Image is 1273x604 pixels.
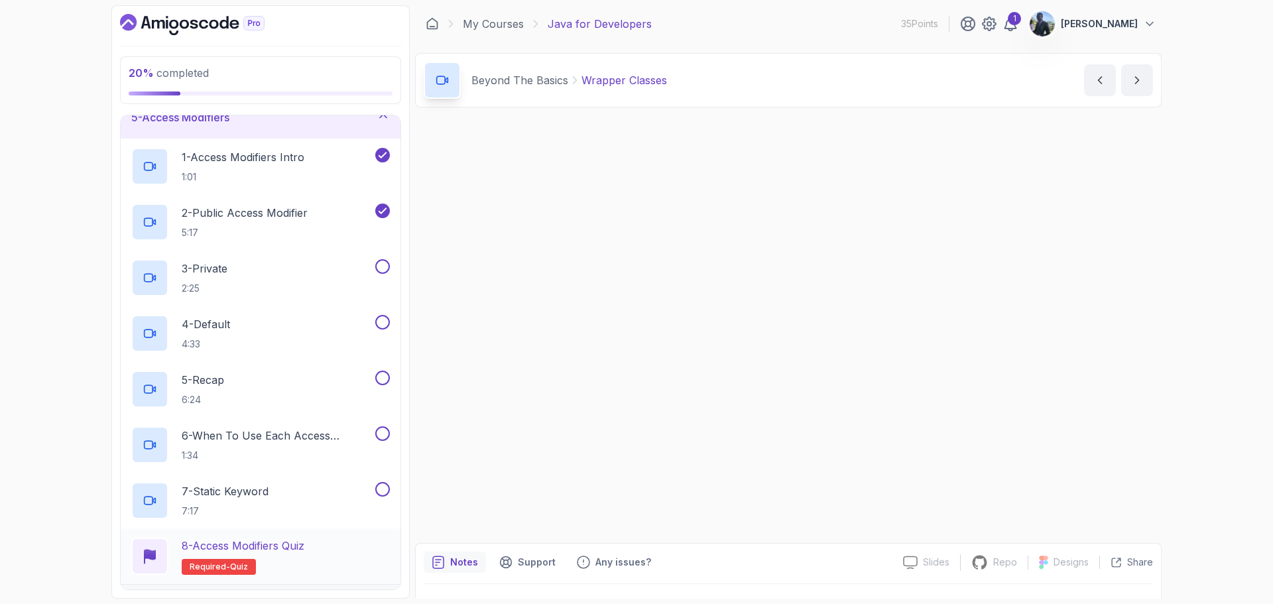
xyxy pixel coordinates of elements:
[923,556,949,569] p: Slides
[471,72,568,88] p: Beyond The Basics
[131,371,390,408] button: 5-Recap6:24
[131,315,390,352] button: 4-Default4:33
[182,226,308,239] p: 5:17
[182,205,308,221] p: 2 - Public Access Modifier
[131,259,390,296] button: 3-Private2:25
[131,109,229,125] h3: 5 - Access Modifiers
[182,538,304,554] p: 8 - Access Modifiers Quiz
[190,562,230,572] span: Required-
[182,393,224,406] p: 6:24
[182,282,227,295] p: 2:25
[129,66,154,80] span: 20 %
[182,428,373,444] p: 6 - When To Use Each Access Modifier
[131,148,390,185] button: 1-Access Modifiers Intro1:01
[182,483,269,499] p: 7 - Static Keyword
[120,14,295,35] a: Dashboard
[1002,16,1018,32] a: 1
[1099,556,1153,569] button: Share
[463,16,524,32] a: My Courses
[1121,64,1153,96] button: next content
[129,66,209,80] span: completed
[569,552,659,573] button: Feedback button
[548,16,652,32] p: Java for Developers
[230,562,248,572] span: quiz
[121,96,400,139] button: 5-Access Modifiers
[182,505,269,518] p: 7:17
[491,552,564,573] button: Support button
[581,72,667,88] p: Wrapper Classes
[131,482,390,519] button: 7-Static Keyword7:17
[426,17,439,30] a: Dashboard
[1030,11,1055,36] img: user profile image
[131,204,390,241] button: 2-Public Access Modifier5:17
[182,149,304,165] p: 1 - Access Modifiers Intro
[1127,556,1153,569] p: Share
[901,17,938,30] p: 35 Points
[450,556,478,569] p: Notes
[424,552,486,573] button: notes button
[1029,11,1156,37] button: user profile image[PERSON_NAME]
[1054,556,1089,569] p: Designs
[595,556,651,569] p: Any issues?
[182,170,304,184] p: 1:01
[131,426,390,463] button: 6-When To Use Each Access Modifier1:34
[1084,64,1116,96] button: previous content
[182,261,227,276] p: 3 - Private
[131,538,390,575] button: 8-Access Modifiers QuizRequired-quiz
[1008,12,1021,25] div: 1
[518,556,556,569] p: Support
[182,337,230,351] p: 4:33
[182,316,230,332] p: 4 - Default
[993,556,1017,569] p: Repo
[182,449,373,462] p: 1:34
[182,372,224,388] p: 5 - Recap
[1061,17,1138,30] p: [PERSON_NAME]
